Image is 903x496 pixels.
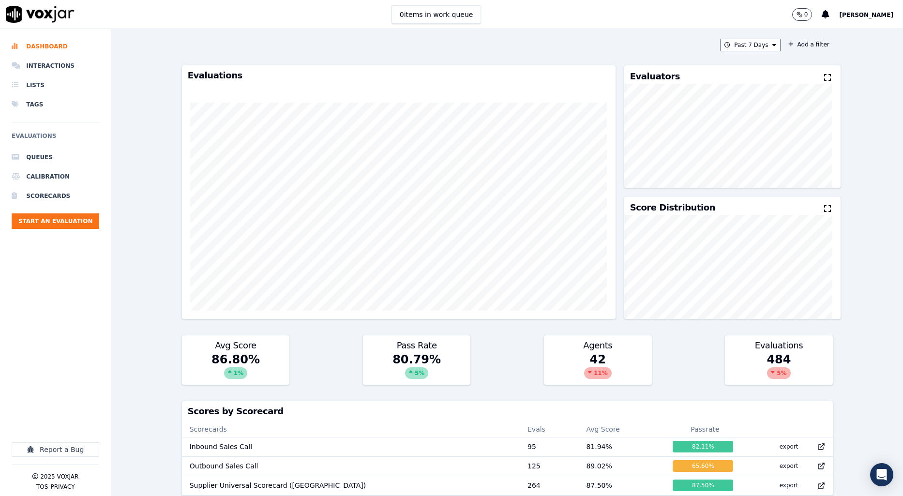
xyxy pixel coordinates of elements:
[870,463,893,486] div: Open Intercom Messenger
[12,95,99,114] a: Tags
[12,130,99,148] h6: Evaluations
[839,12,893,18] span: [PERSON_NAME]
[182,456,520,476] td: Outbound Sales Call
[363,352,470,385] div: 80.79 %
[520,421,578,437] th: Evals
[630,72,680,81] h3: Evaluators
[12,56,99,75] a: Interactions
[12,442,99,457] button: Report a Bug
[182,421,520,437] th: Scorecards
[369,341,465,350] h3: Pass Rate
[520,437,578,456] td: 95
[792,8,822,21] button: 0
[391,5,482,24] button: 0items in work queue
[839,9,903,20] button: [PERSON_NAME]
[804,11,808,18] p: 0
[673,460,733,472] div: 65.60 %
[12,75,99,95] a: Lists
[767,367,790,379] div: 5 %
[36,483,48,491] button: TOS
[630,203,715,212] h3: Score Distribution
[578,476,665,495] td: 87.50 %
[544,352,651,385] div: 42
[188,71,610,80] h3: Evaluations
[725,352,832,385] div: 484
[520,456,578,476] td: 125
[520,476,578,495] td: 264
[182,437,520,456] td: Inbound Sales Call
[578,456,665,476] td: 89.02 %
[188,341,284,350] h3: Avg Score
[731,341,827,350] h3: Evaluations
[182,476,520,495] td: Supplier Universal Scorecard ([GEOGRAPHIC_DATA])
[40,473,78,481] p: 2025 Voxjar
[12,213,99,229] button: Start an Evaluation
[673,480,733,491] div: 87.50 %
[12,148,99,167] a: Queues
[12,37,99,56] a: Dashboard
[792,8,813,21] button: 0
[405,367,428,379] div: 5 %
[12,186,99,206] a: Scorecards
[784,39,833,50] button: Add a filter
[772,458,806,474] button: export
[12,167,99,186] a: Calibration
[50,483,75,491] button: Privacy
[6,6,75,23] img: voxjar logo
[224,367,247,379] div: 1 %
[772,439,806,454] button: export
[665,421,745,437] th: Passrate
[578,437,665,456] td: 81.94 %
[720,39,780,51] button: Past 7 Days
[188,407,827,416] h3: Scores by Scorecard
[772,478,806,493] button: export
[584,367,612,379] div: 11 %
[182,352,289,385] div: 86.80 %
[550,341,646,350] h3: Agents
[578,421,665,437] th: Avg Score
[673,441,733,452] div: 82.11 %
